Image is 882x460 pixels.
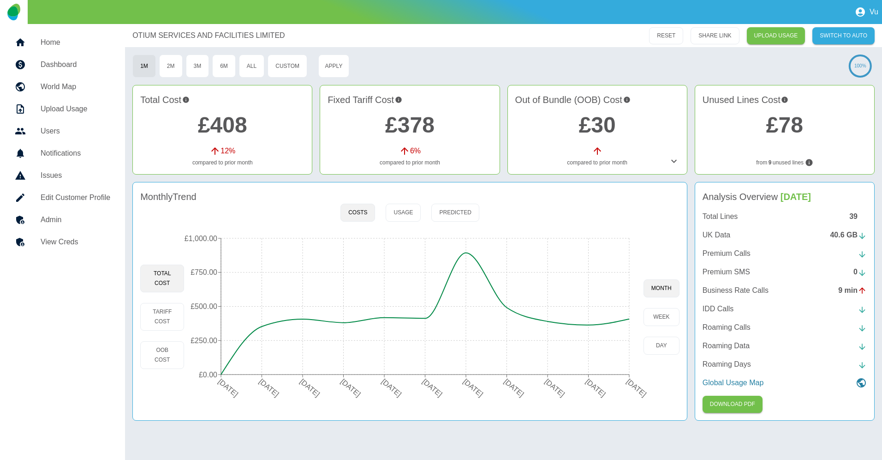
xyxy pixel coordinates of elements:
p: UK Data [703,230,730,241]
a: Premium SMS0 [703,266,867,278]
tspan: [DATE] [543,377,566,398]
a: Notifications [7,142,118,164]
tspan: £1,000.00 [185,235,217,242]
svg: Potential saving if surplus lines removed at contract renewal [781,93,788,107]
h5: View Creds [41,236,110,248]
p: 6 % [410,145,421,157]
p: Roaming Days [703,359,751,370]
a: Roaming Calls [703,322,867,333]
tspan: £500.00 [191,303,218,310]
a: £378 [385,113,435,137]
p: IDD Calls [703,303,734,315]
tspan: [DATE] [625,377,648,398]
button: 1M [132,54,156,78]
svg: This is the total charges incurred over 1 months [182,93,190,107]
tspan: [DATE] [503,377,526,398]
span: [DATE] [781,192,811,202]
h4: Unused Lines Cost [703,93,867,107]
tspan: [DATE] [298,377,322,398]
button: SWITCH TO AUTO [812,27,875,44]
a: UPLOAD USAGE [747,27,805,44]
text: 100% [854,63,866,68]
a: Issues [7,164,118,187]
p: from unused lines [703,158,867,167]
button: 2M [159,54,183,78]
button: OOB Cost [140,341,184,369]
h5: Upload Usage [41,103,110,115]
button: Costs [340,204,375,222]
a: Admin [7,209,118,231]
a: £78 [766,113,803,137]
a: UK Data40.6 GB [703,230,867,241]
a: £408 [198,113,247,137]
a: OTIUM SERVICES AND FACILITIES LIMITED [132,30,285,41]
a: Total Lines39 [703,211,867,222]
p: Premium Calls [703,248,751,259]
svg: Lines not used during your chosen timeframe. If multiple months selected only lines never used co... [805,158,813,167]
h5: Admin [41,214,110,225]
h4: Fixed Tariff Cost [328,93,492,107]
p: Premium SMS [703,266,750,278]
h5: Dashboard [41,59,110,70]
a: Home [7,31,118,54]
tspan: £250.00 [191,337,218,345]
button: SHARE LINK [691,27,739,44]
a: Roaming Data [703,340,867,351]
button: Click here to download the most recent invoice. If the current month’s invoice is unavailable, th... [703,396,763,413]
p: Business Rate Calls [703,285,769,296]
button: Apply [318,54,349,78]
tspan: [DATE] [421,377,444,398]
div: 9 min [838,285,867,296]
h4: Analysis Overview [703,190,867,204]
a: Upload Usage [7,98,118,120]
p: compared to prior month [140,158,304,167]
h4: Out of Bundle (OOB) Cost [515,93,679,107]
a: Business Rate Calls9 min [703,285,867,296]
tspan: [DATE] [584,377,608,398]
tspan: [DATE] [217,377,240,398]
a: Users [7,120,118,142]
button: Predicted [431,204,479,222]
p: compared to prior month [328,158,492,167]
b: 9 [769,158,772,167]
button: 3M [186,54,209,78]
h5: Issues [41,170,110,181]
div: 0 [853,266,867,278]
h4: Monthly Trend [140,190,197,204]
button: day [644,337,679,355]
tspan: [DATE] [380,377,403,398]
p: 12 % [220,145,235,157]
button: Total Cost [140,265,184,292]
a: Premium Calls [703,248,867,259]
tspan: £0.00 [199,371,217,379]
button: Vu [851,3,882,21]
button: All [239,54,264,78]
a: Edit Customer Profile [7,187,118,209]
tspan: £750.00 [191,268,218,276]
h5: Edit Customer Profile [41,192,110,203]
a: View Creds [7,231,118,253]
h5: Users [41,126,110,137]
p: Vu [870,8,878,16]
button: Usage [386,204,421,222]
tspan: [DATE] [462,377,485,398]
button: week [644,308,679,326]
a: World Map [7,76,118,98]
h5: World Map [41,81,110,92]
h4: Total Cost [140,93,304,107]
a: IDD Calls [703,303,867,315]
button: Tariff Cost [140,303,184,331]
a: Roaming Days [703,359,867,370]
h5: Home [41,37,110,48]
img: Logo [7,4,20,20]
h5: Notifications [41,148,110,159]
p: Global Usage Map [703,377,764,388]
button: 6M [212,54,236,78]
tspan: [DATE] [340,377,363,398]
p: Total Lines [703,211,738,222]
p: Roaming Calls [703,322,751,333]
button: RESET [649,27,683,44]
tspan: [DATE] [258,377,281,398]
svg: Costs outside of your fixed tariff [623,93,631,107]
